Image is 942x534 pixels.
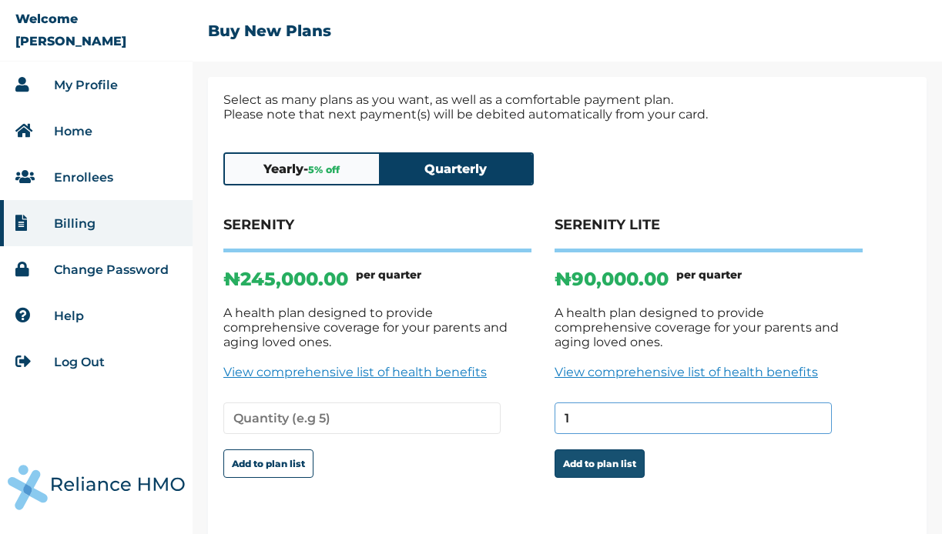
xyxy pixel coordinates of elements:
button: Yearly-5% off [225,154,379,184]
p: [PERSON_NAME] [15,34,126,48]
h2: Buy New Plans [208,22,331,40]
p: ₦ 90,000.00 [555,268,669,290]
a: Billing [54,216,96,231]
a: Change Password [54,262,169,277]
p: A health plan designed to provide comprehensive coverage for your parents and aging loved ones. [555,305,863,349]
h4: SERENITY LITE [555,216,863,252]
a: Enrollees [54,170,113,185]
a: Home [54,124,92,139]
button: Add to plan list [555,449,645,478]
a: Help [54,309,84,323]
a: My Profile [54,78,118,92]
h4: SERENITY [223,216,531,252]
p: A health plan designed to provide comprehensive coverage for your parents and aging loved ones. [223,305,531,349]
p: Select as many plans as you want, as well as a comfortable payment plan. Please note that next pa... [223,92,911,122]
h6: per quarter [356,268,421,290]
a: View comprehensive list of health benefits [555,365,863,379]
img: RelianceHMO's Logo [8,465,185,510]
a: Log Out [54,355,105,369]
span: 5 % off [308,164,340,175]
a: View comprehensive list of health benefits [223,365,531,379]
input: Quantity (e.g 5) [223,402,501,434]
p: Welcome [15,12,78,26]
p: ₦ 245,000.00 [223,268,348,290]
button: Add to plan list [223,449,313,478]
input: Quantity (e.g 5) [555,402,832,434]
h6: per quarter [676,268,742,290]
button: Quarterly [379,154,533,184]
